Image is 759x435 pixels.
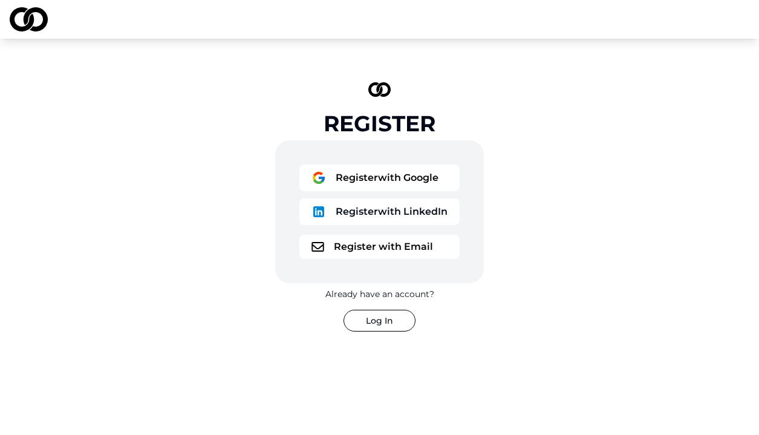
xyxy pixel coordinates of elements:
img: logo [10,7,48,31]
button: logoRegisterwith Google [299,165,460,191]
img: logo [368,82,391,97]
div: Register [324,111,435,136]
button: Log In [344,310,415,332]
img: logo [311,204,326,219]
div: Already have an account? [325,288,434,300]
button: logoRegisterwith LinkedIn [299,198,460,225]
button: logoRegister with Email [299,235,460,259]
img: logo [311,171,326,185]
img: logo [311,242,324,252]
